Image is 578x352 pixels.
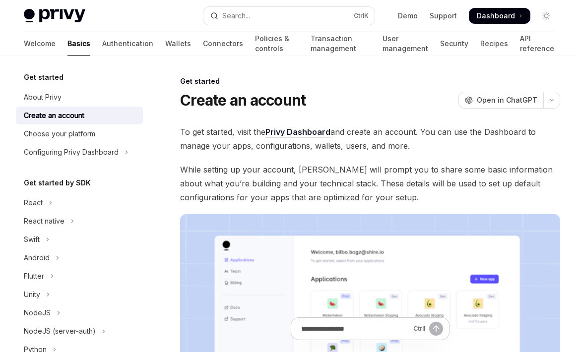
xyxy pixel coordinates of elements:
button: Toggle React section [16,194,143,212]
a: Basics [67,32,90,56]
span: Open in ChatGPT [477,95,537,105]
div: Choose your platform [24,128,95,140]
a: Policies & controls [255,32,299,56]
div: NodeJS [24,307,51,319]
a: Privy Dashboard [265,127,330,137]
button: Toggle dark mode [538,8,554,24]
a: User management [383,32,428,56]
input: Ask a question... [301,318,409,340]
div: Unity [24,289,40,300]
div: Search... [222,10,250,22]
div: React [24,197,43,209]
h1: Create an account [180,91,306,109]
div: Create an account [24,110,84,121]
button: Toggle NodeJS section [16,304,143,322]
a: Dashboard [469,8,530,24]
a: Choose your platform [16,125,143,143]
a: API reference [520,32,554,56]
a: About Privy [16,88,143,106]
button: Toggle Configuring Privy Dashboard section [16,143,143,161]
div: Android [24,252,50,264]
button: Toggle React native section [16,212,143,230]
span: To get started, visit the and create an account. You can use the Dashboard to manage your apps, c... [180,125,560,153]
img: light logo [24,9,85,23]
button: Toggle Android section [16,249,143,267]
a: Wallets [165,32,191,56]
div: NodeJS (server-auth) [24,325,96,337]
a: Authentication [102,32,153,56]
div: React native [24,215,64,227]
a: Transaction management [311,32,371,56]
a: Support [430,11,457,21]
a: Recipes [480,32,508,56]
button: Open search [203,7,375,25]
div: Swift [24,234,40,245]
div: About Privy [24,91,62,103]
button: Toggle NodeJS (server-auth) section [16,322,143,340]
span: Ctrl K [354,12,369,20]
h5: Get started [24,71,64,83]
button: Toggle Unity section [16,286,143,303]
button: Toggle Flutter section [16,267,143,285]
button: Send message [429,322,443,336]
span: While setting up your account, [PERSON_NAME] will prompt you to share some basic information abou... [180,163,560,204]
a: Connectors [203,32,243,56]
div: Flutter [24,270,44,282]
button: Open in ChatGPT [458,92,543,109]
a: Welcome [24,32,56,56]
a: Demo [398,11,418,21]
a: Security [440,32,468,56]
div: Configuring Privy Dashboard [24,146,119,158]
h5: Get started by SDK [24,177,91,189]
div: Get started [180,76,560,86]
button: Toggle Swift section [16,231,143,248]
a: Create an account [16,107,143,124]
span: Dashboard [477,11,515,21]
